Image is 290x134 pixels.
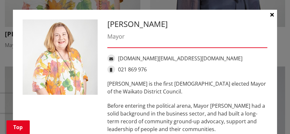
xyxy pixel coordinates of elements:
a: Top [6,120,30,134]
iframe: Messenger Launcher [260,107,284,130]
p: [PERSON_NAME] is the first [DEMOGRAPHIC_DATA] elected Mayor of the Waikato District Council. [107,80,267,95]
a: [DOMAIN_NAME][EMAIL_ADDRESS][DOMAIN_NAME] [118,55,242,62]
div: Mayor [107,32,267,41]
a: 021 869 976 [118,66,147,73]
h3: [PERSON_NAME] [107,19,267,29]
img: Jacqui Church [23,19,98,95]
p: Before entering the political arena, Mayor [PERSON_NAME] had a solid background in the business s... [107,102,267,133]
